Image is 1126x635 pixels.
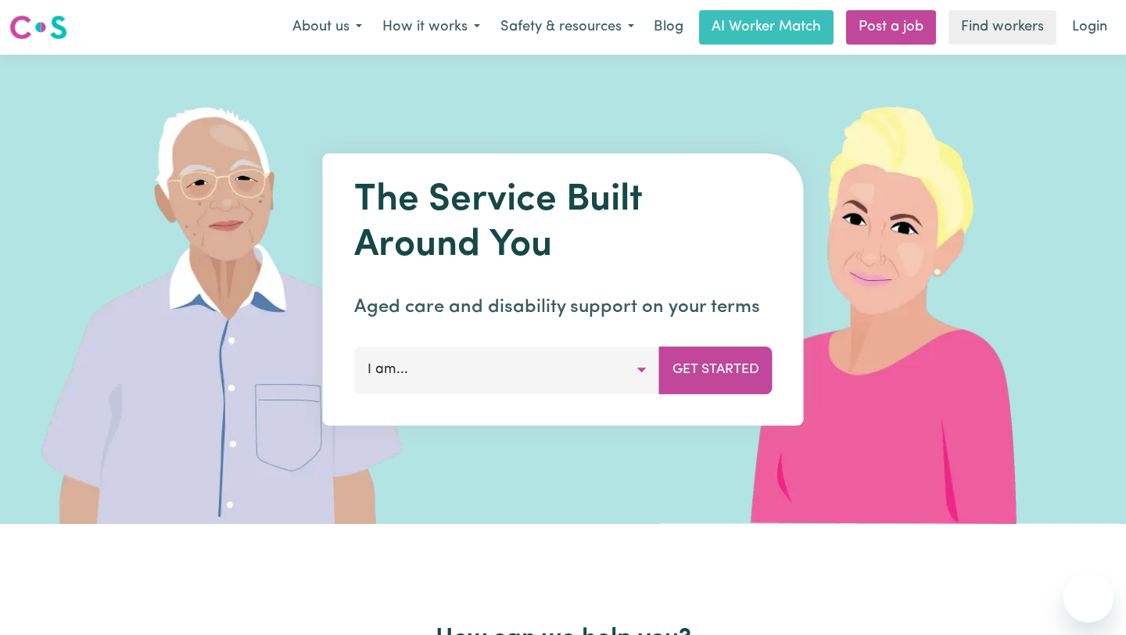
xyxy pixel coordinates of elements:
a: AI Worker Match [699,10,834,45]
a: Post a job [846,10,936,45]
a: Careseekers logo [9,9,67,45]
button: How it works [372,11,490,44]
button: Safety & resources [490,11,644,44]
button: Get Started [659,346,773,393]
iframe: Button to launch messaging window [1063,572,1113,622]
button: About us [282,11,372,44]
a: Find workers [948,10,1056,45]
button: I am... [354,346,660,393]
img: Careseekers logo [9,13,67,41]
h1: The Service Built Around You [354,178,773,268]
p: Aged care and disability support on your terms [354,293,773,321]
a: Login [1063,10,1117,45]
a: Blog [644,10,693,45]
